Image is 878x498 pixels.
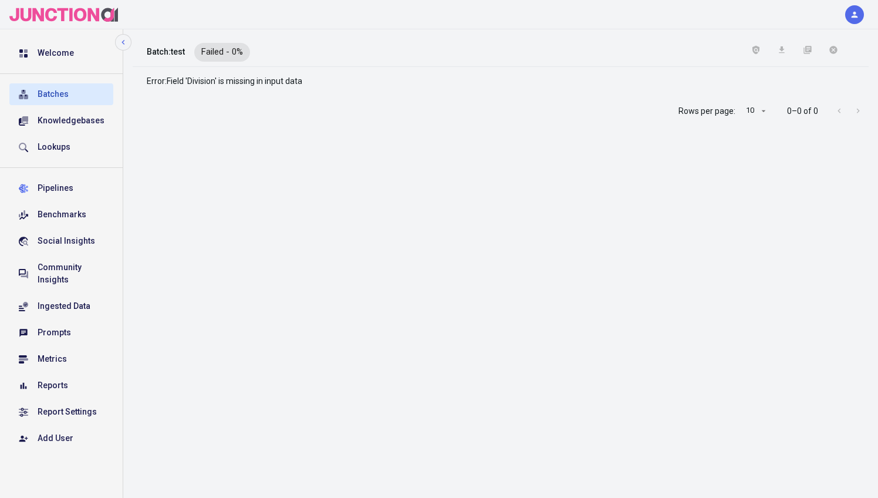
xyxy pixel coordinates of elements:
[38,235,104,247] div: Social Insights
[9,7,118,22] img: logo
[38,300,104,312] div: Ingested Data
[9,230,113,252] a: Social Insights
[9,83,113,105] a: Batches
[9,136,113,158] a: Lookups
[9,110,113,132] a: Knowledgebases
[740,103,768,119] div: 10
[38,88,104,100] div: Batches
[147,76,869,86] h4: Error: Field 'Division' is missing in input data
[9,42,113,64] a: Welcome
[147,45,185,58] div: Batch: test
[38,406,104,418] div: Report Settings
[38,327,104,339] div: Prompts
[38,261,104,286] div: Community Insights
[38,353,104,365] div: Metrics
[9,257,113,291] a: Community Insights
[38,182,104,194] div: Pipelines
[38,432,104,445] div: Add User
[787,105,818,117] p: 0–0 of 0
[9,348,113,370] a: Metrics
[9,204,113,226] a: Benchmarks
[194,45,250,58] span: Failed - 0%
[38,115,104,127] div: Knowledgebases
[9,428,113,449] a: Add User
[38,47,104,59] div: Welcome
[38,379,104,392] div: Reports
[9,401,113,423] a: Report Settings
[38,141,104,153] div: Lookups
[38,208,104,221] div: Benchmarks
[678,105,735,117] p: Rows per page:
[9,295,113,317] a: Ingested Data
[9,322,113,344] a: Prompts
[9,375,113,396] a: Reports
[9,177,113,199] a: Pipelines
